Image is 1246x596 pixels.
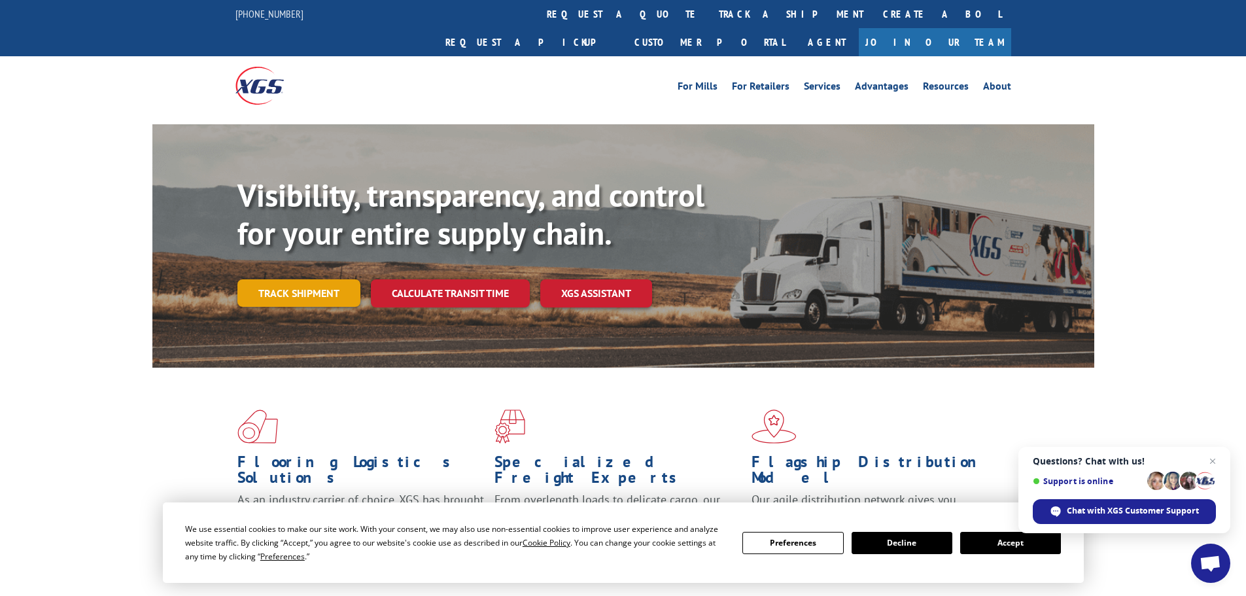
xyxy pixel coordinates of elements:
a: Track shipment [237,279,360,307]
button: Preferences [742,532,843,554]
img: xgs-icon-focused-on-flooring-red [494,410,525,444]
span: Close chat [1205,453,1220,469]
button: Decline [852,532,952,554]
img: xgs-icon-total-supply-chain-intelligence-red [237,410,278,444]
a: Resources [923,81,969,96]
button: Accept [960,532,1061,554]
a: Request a pickup [436,28,625,56]
p: From overlength loads to delicate cargo, our experienced staff knows the best way to move your fr... [494,492,742,550]
b: Visibility, transparency, and control for your entire supply chain. [237,175,704,253]
a: About [983,81,1011,96]
a: [PHONE_NUMBER] [235,7,303,20]
h1: Specialized Freight Experts [494,454,742,492]
a: Join Our Team [859,28,1011,56]
a: For Mills [678,81,718,96]
span: As an industry carrier of choice, XGS has brought innovation and dedication to flooring logistics... [237,492,484,538]
span: Questions? Chat with us! [1033,456,1216,466]
h1: Flooring Logistics Solutions [237,454,485,492]
span: Chat with XGS Customer Support [1067,505,1199,517]
span: Our agile distribution network gives you nationwide inventory management on demand. [752,492,992,523]
a: XGS ASSISTANT [540,279,652,307]
div: Open chat [1191,544,1230,583]
h1: Flagship Distribution Model [752,454,999,492]
span: Support is online [1033,476,1143,486]
span: Preferences [260,551,305,562]
a: Customer Portal [625,28,795,56]
a: Calculate transit time [371,279,530,307]
div: Chat with XGS Customer Support [1033,499,1216,524]
span: Cookie Policy [523,537,570,548]
img: xgs-icon-flagship-distribution-model-red [752,410,797,444]
a: Services [804,81,840,96]
a: Advantages [855,81,909,96]
a: For Retailers [732,81,789,96]
div: We use essential cookies to make our site work. With your consent, we may also use non-essential ... [185,522,727,563]
div: Cookie Consent Prompt [163,502,1084,583]
a: Agent [795,28,859,56]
